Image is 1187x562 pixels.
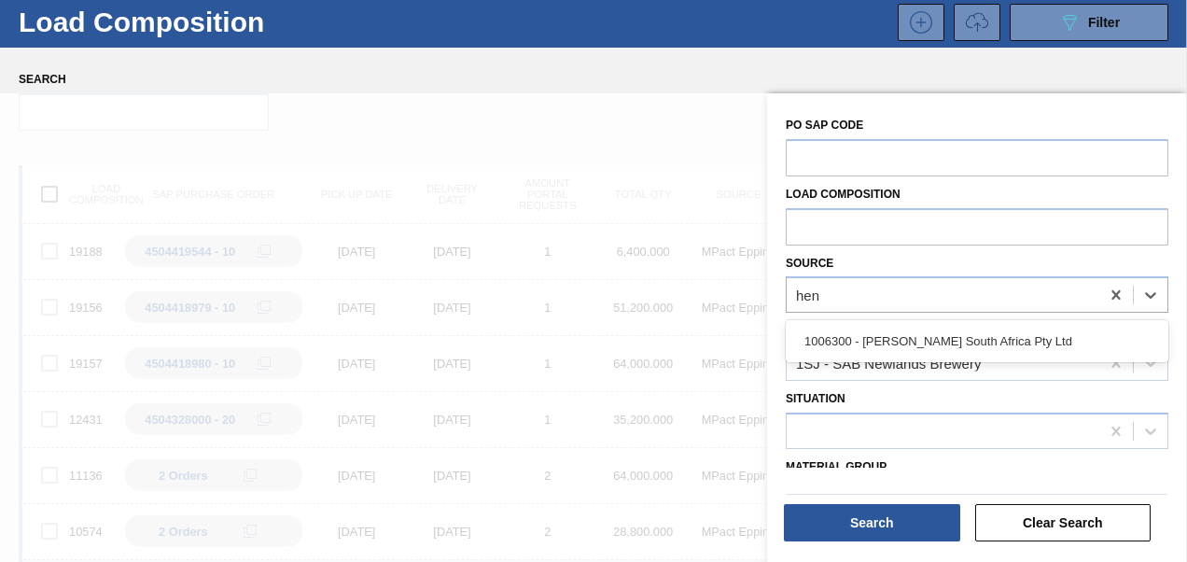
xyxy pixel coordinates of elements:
[786,324,1168,358] div: 1006300 - [PERSON_NAME] South Africa Pty Ltd
[19,66,269,93] label: Search
[19,11,301,33] h1: Load Composition
[1010,4,1168,41] button: Filter
[786,257,833,270] label: Source
[796,356,981,372] div: 1SJ - SAB Newlands Brewery
[888,4,944,41] div: New Load Composition
[786,460,887,473] label: Material Group
[975,504,1152,541] button: Clear Search
[944,4,1000,41] div: Request volume
[784,504,960,541] button: Search
[786,119,863,132] label: PO SAP Code
[1088,15,1120,30] span: Filter
[786,188,901,201] label: Load composition
[786,392,845,405] label: Situation
[954,4,1000,41] button: UploadTransport Information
